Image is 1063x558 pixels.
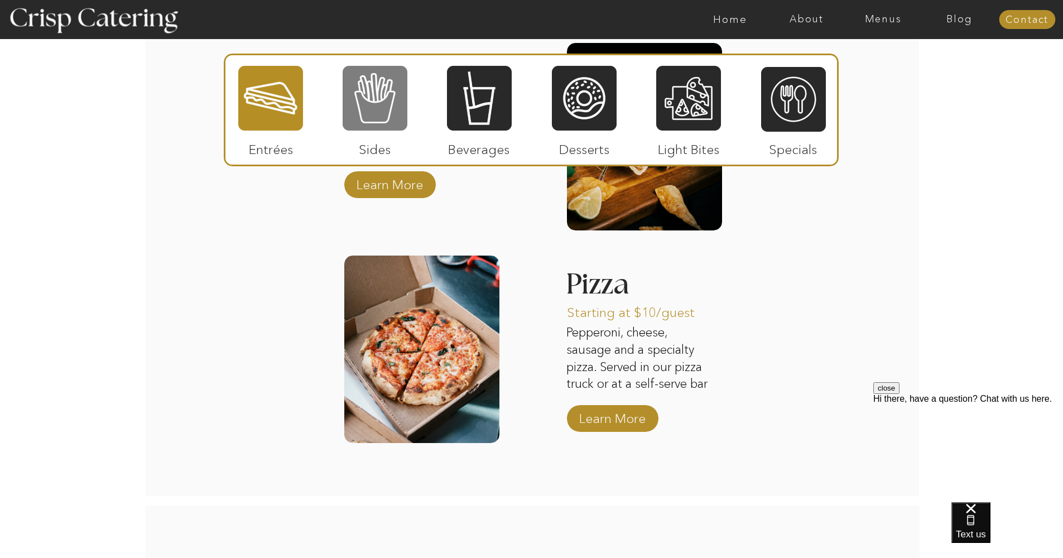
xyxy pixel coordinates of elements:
a: Menus [845,14,921,25]
iframe: podium webchat widget prompt [873,382,1063,516]
a: Learn More [353,166,427,198]
p: Sides [338,131,412,163]
p: Starting at $10/guest [567,294,715,326]
p: Beverages [442,131,516,163]
p: Desserts [547,131,622,163]
a: About [768,14,845,25]
a: Home [692,14,768,25]
h3: Pizza [566,270,682,302]
a: Contact [999,15,1055,26]
p: Pepperoni, cheese, sausage and a specialty pizza. Served in our pizza truck or at a self-serve bar [566,324,715,393]
a: Blog [921,14,998,25]
p: Entrées [234,131,308,163]
p: Light Bites [652,131,726,163]
a: Learn More [575,400,650,432]
p: Specials [756,131,830,163]
iframe: podium webchat widget bubble [951,502,1063,558]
